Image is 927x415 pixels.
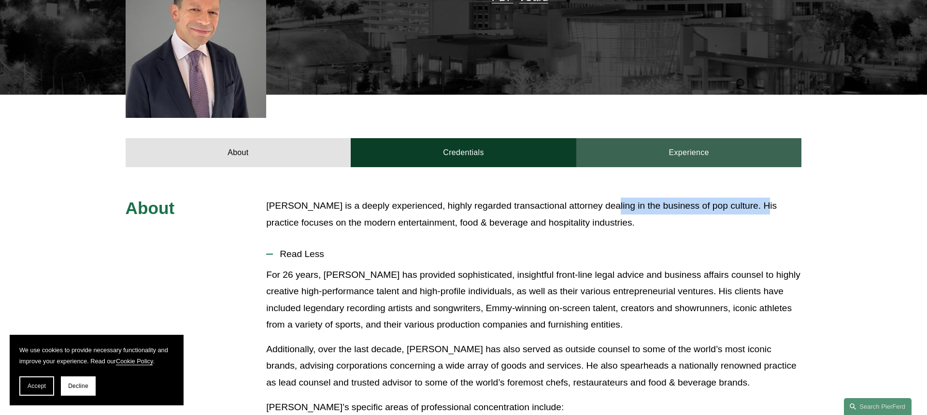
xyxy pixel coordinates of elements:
p: Additionally, over the last decade, [PERSON_NAME] has also served as outside counsel to some of t... [266,341,801,391]
a: About [126,138,351,167]
span: Accept [28,383,46,389]
a: Experience [576,138,802,167]
a: Search this site [844,398,912,415]
a: Credentials [351,138,576,167]
span: Read Less [273,249,801,259]
button: Read Less [266,242,801,267]
button: Decline [61,376,96,396]
span: About [126,199,175,217]
section: Cookie banner [10,335,184,405]
p: [PERSON_NAME] is a deeply experienced, highly regarded transactional attorney dealing in the busi... [266,198,801,231]
p: We use cookies to provide necessary functionality and improve your experience. Read our . [19,344,174,367]
button: Accept [19,376,54,396]
span: Decline [68,383,88,389]
a: Cookie Policy [116,358,153,365]
p: For 26 years, [PERSON_NAME] has provided sophisticated, insightful front-line legal advice and bu... [266,267,801,333]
